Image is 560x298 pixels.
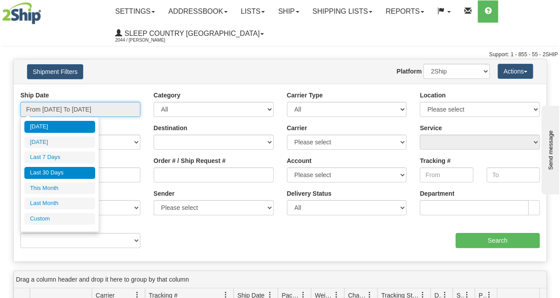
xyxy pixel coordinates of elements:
[271,0,305,23] a: Ship
[420,124,442,132] label: Service
[287,124,307,132] label: Carrier
[24,213,95,225] li: Custom
[115,36,182,45] span: 2044 / [PERSON_NAME]
[420,167,473,182] input: From
[20,91,49,100] label: Ship Date
[540,104,559,194] iframe: chat widget
[397,67,422,76] label: Platform
[154,124,187,132] label: Destination
[420,156,450,165] label: Tracking #
[14,271,546,288] div: grid grouping header
[162,0,234,23] a: Addressbook
[24,151,95,163] li: Last 7 Days
[287,189,332,198] label: Delivery Status
[24,136,95,148] li: [DATE]
[7,8,82,14] div: Send message
[420,91,445,100] label: Location
[24,182,95,194] li: This Month
[306,0,379,23] a: Shipping lists
[234,0,271,23] a: Lists
[122,30,259,37] span: Sleep Country [GEOGRAPHIC_DATA]
[379,0,431,23] a: Reports
[154,156,226,165] label: Order # / Ship Request #
[108,0,162,23] a: Settings
[24,197,95,209] li: Last Month
[154,91,181,100] label: Category
[456,233,540,248] input: Search
[2,51,558,58] div: Support: 1 - 855 - 55 - 2SHIP
[108,23,270,45] a: Sleep Country [GEOGRAPHIC_DATA] 2044 / [PERSON_NAME]
[24,167,95,179] li: Last 30 Days
[287,91,323,100] label: Carrier Type
[27,64,83,79] button: Shipment Filters
[2,2,41,24] img: logo2044.jpg
[24,121,95,133] li: [DATE]
[287,156,312,165] label: Account
[487,167,540,182] input: To
[420,189,454,198] label: Department
[498,64,533,79] button: Actions
[154,189,174,198] label: Sender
